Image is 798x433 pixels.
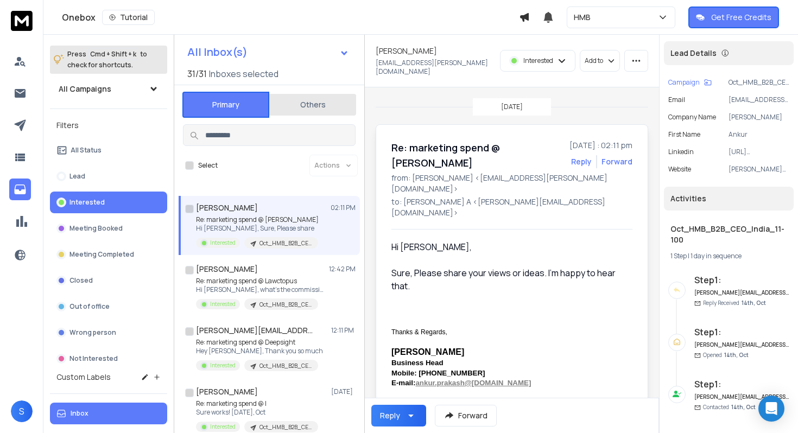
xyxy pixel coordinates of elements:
[50,296,167,317] button: Out of office
[69,224,123,233] p: Meeting Booked
[196,202,258,213] h1: [PERSON_NAME]
[391,379,465,387] span: E-mail:
[703,403,756,411] p: Contacted
[574,12,595,23] p: HMB
[210,423,236,431] p: Interested
[259,423,312,431] p: Oct_HMB_B2B_CEO_India_11-100
[391,369,485,377] span: Mobile: [PHONE_NUMBER]
[668,148,694,156] p: linkedin
[729,78,789,87] p: Oct_HMB_B2B_CEO_India_11-100
[376,59,493,76] p: [EMAIL_ADDRESS][PERSON_NAME][DOMAIN_NAME]
[670,224,787,245] h1: Oct_HMB_B2B_CEO_India_11-100
[196,325,315,336] h1: [PERSON_NAME][EMAIL_ADDRESS][DOMAIN_NAME]
[331,387,356,396] p: [DATE]
[69,172,85,181] p: Lead
[569,140,632,151] p: [DATE] : 02:11 pm
[50,118,167,133] h3: Filters
[523,56,553,65] p: Interested
[71,409,88,418] p: Inbox
[670,48,717,59] p: Lead Details
[731,403,756,411] span: 14th, Oct
[196,386,258,397] h1: [PERSON_NAME]
[668,165,691,174] p: website
[729,95,789,104] p: [EMAIL_ADDRESS][PERSON_NAME][DOMAIN_NAME]
[742,299,766,307] span: 14th, Oct
[69,276,93,285] p: Closed
[724,351,749,359] span: 14th, Oct
[371,405,426,426] button: Reply
[259,301,312,309] p: Oct_HMB_B2B_CEO_India_11-100
[182,92,269,118] button: Primary
[71,146,102,155] p: All Status
[758,396,784,422] div: Open Intercom Messenger
[729,148,789,156] p: [URL][DOMAIN_NAME]
[67,49,147,71] p: Press to check for shortcuts.
[11,400,33,422] button: S
[196,338,323,347] p: Re: marketing spend @ Deepsight
[331,203,356,212] p: 02:11 PM
[196,347,323,355] p: Hey [PERSON_NAME], Thank you so much
[694,378,789,391] h6: Step 1 :
[391,140,563,170] h1: Re: marketing spend @ [PERSON_NAME]
[210,239,236,247] p: Interested
[694,341,789,349] h6: [PERSON_NAME][EMAIL_ADDRESS][DOMAIN_NAME]
[601,156,632,167] div: Forward
[62,10,519,25] div: Onebox
[50,165,167,187] button: Lead
[196,215,319,224] p: Re: marketing spend @ [PERSON_NAME]
[391,266,624,292] div: Sure, Please share your views or ideas. I’m happy to hear that.
[694,326,789,339] h6: Step 1 :
[210,361,236,370] p: Interested
[585,56,603,65] p: Add to
[691,251,742,260] span: 1 day in sequence
[668,113,716,122] p: Company Name
[703,351,749,359] p: Opened
[259,362,312,370] p: Oct_HMB_B2B_CEO_India_11-100
[50,244,167,265] button: Meeting Completed
[196,277,326,285] p: Re: marketing spend @ Lawctopus
[69,302,110,311] p: Out of office
[69,198,105,207] p: Interested
[668,78,712,87] button: Campaign
[69,250,134,259] p: Meeting Completed
[331,326,356,335] p: 12:11 PM
[50,270,167,291] button: Closed
[729,130,789,139] p: Ankur
[50,322,167,343] button: Wrong person
[196,399,318,408] p: Re: marketing spend @ I
[69,328,116,337] p: Wrong person
[688,7,779,28] button: Get Free Credits
[668,78,700,87] p: Campaign
[694,393,789,401] h6: [PERSON_NAME][EMAIL_ADDRESS][DOMAIN_NAME]
[196,224,319,233] p: Hi [PERSON_NAME], Sure, Please share
[187,67,207,80] span: 31 / 31
[50,139,167,161] button: All Status
[435,405,497,426] button: Forward
[465,379,531,387] a: @[DOMAIN_NAME]
[501,103,523,111] p: [DATE]
[187,47,248,58] h1: All Inbox(s)
[50,348,167,370] button: Not Interested
[668,130,700,139] p: First Name
[391,359,444,367] span: Business Head
[50,218,167,239] button: Meeting Booked
[571,156,592,167] button: Reply
[729,113,789,122] p: [PERSON_NAME]
[179,41,358,63] button: All Inbox(s)
[102,10,155,25] button: Tutorial
[88,48,138,60] span: Cmd + Shift + k
[670,251,687,260] span: 1 Step
[50,192,167,213] button: Interested
[269,93,356,117] button: Others
[196,408,318,417] p: Sure works! [DATE], Oct
[380,410,400,421] div: Reply
[198,161,218,170] label: Select
[729,165,789,174] p: [PERSON_NAME][DOMAIN_NAME]
[391,173,632,194] p: from: [PERSON_NAME] <[EMAIL_ADDRESS][PERSON_NAME][DOMAIN_NAME]>
[56,372,111,383] h3: Custom Labels
[210,300,236,308] p: Interested
[196,264,258,275] h1: [PERSON_NAME]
